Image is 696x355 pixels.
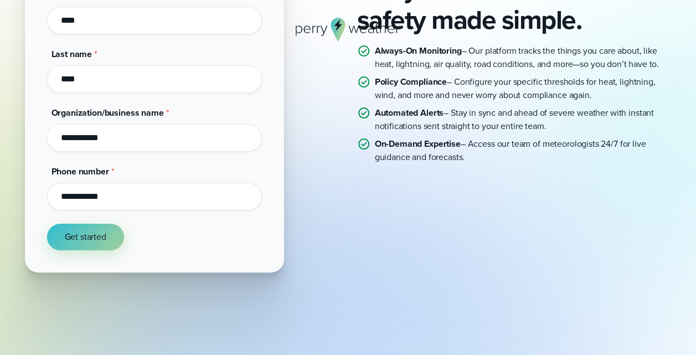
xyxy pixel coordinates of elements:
[51,165,109,178] span: Phone number
[375,137,672,164] p: – Access our team of meteorologists 24/7 for live guidance and forecasts.
[51,106,164,119] span: Organization/business name
[375,75,672,102] p: – Configure your specific thresholds for heat, lightning, wind, and more and never worry about co...
[51,48,92,60] span: Last name
[65,230,106,244] span: Get started
[47,224,124,250] button: Get started
[375,75,447,88] strong: Policy Compliance
[375,106,444,119] strong: Automated Alerts
[375,44,462,57] strong: Always-On Monitoring
[375,137,461,150] strong: On-Demand Expertise
[375,106,672,133] p: – Stay in sync and ahead of severe weather with instant notifications sent straight to your entir...
[375,44,672,71] p: – Our platform tracks the things you care about, like heat, lightning, air quality, road conditio...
